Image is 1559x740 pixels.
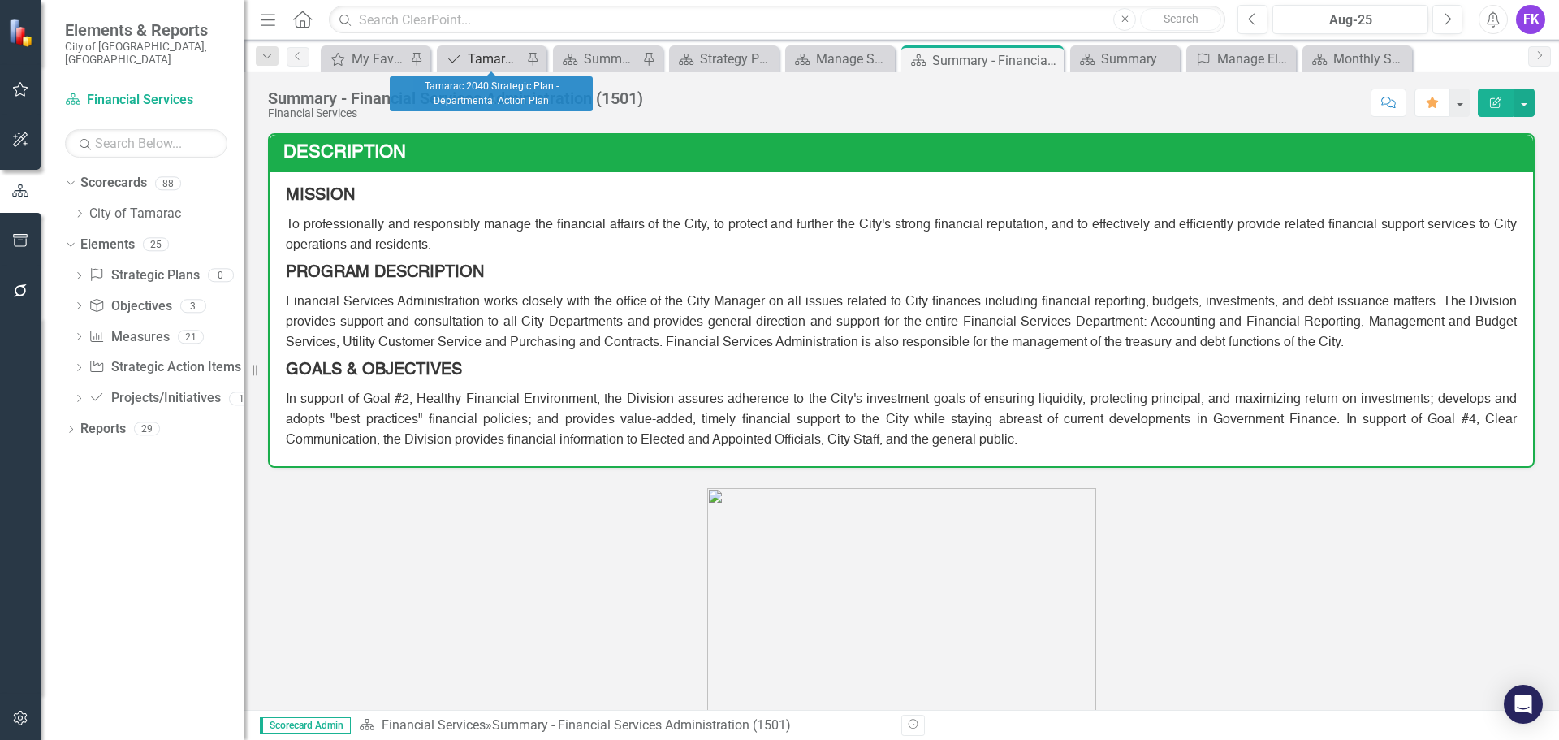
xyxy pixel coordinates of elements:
[352,49,406,69] div: My Favorites
[286,362,462,379] strong: GOALS & OBJECTIVES
[932,50,1060,71] div: Summary - Financial Services Administration (1501)
[325,49,406,69] a: My Favorites
[143,238,169,252] div: 25
[1516,5,1545,34] button: FK
[268,89,643,107] div: Summary - Financial Services Administration (1501)
[80,174,147,193] a: Scorecards
[80,236,135,254] a: Elements
[89,266,199,285] a: Strategic Plans
[229,392,255,405] div: 1
[89,205,244,223] a: City of Tamarac
[286,188,355,204] strong: MISSION
[286,393,1517,447] span: In support of Goal #2, Healthy Financial Environment, the Division assures adherence to the City'...
[89,389,220,408] a: Projects/Initiatives
[89,328,169,347] a: Measures
[329,6,1225,34] input: Search ClearPoint...
[789,49,891,69] a: Manage Scorecards
[134,422,160,436] div: 29
[700,49,775,69] div: Strategy Page
[1272,5,1428,34] button: Aug-25
[89,297,171,316] a: Objectives
[65,91,227,110] a: Financial Services
[1140,8,1221,31] button: Search
[1190,49,1292,69] a: Manage Elements
[1074,49,1176,69] a: Summary
[1278,11,1423,30] div: Aug-25
[1333,49,1408,69] div: Monthly Scorecard Review
[89,358,240,377] a: Strategic Action Items
[65,20,227,40] span: Elements & Reports
[155,176,181,190] div: 88
[382,717,486,733] a: Financial Services
[1306,49,1408,69] a: Monthly Scorecard Review
[1101,49,1176,69] div: Summary
[65,40,227,67] small: City of [GEOGRAPHIC_DATA], [GEOGRAPHIC_DATA]
[468,49,522,69] div: Tamarac 2040 Strategic Plan - Departmental Action Plan
[584,49,638,69] div: Summary
[1504,685,1543,724] div: Open Intercom Messenger
[8,18,37,46] img: ClearPoint Strategy
[816,49,891,69] div: Manage Scorecards
[180,299,206,313] div: 3
[557,49,638,69] a: Summary
[492,717,791,733] div: Summary - Financial Services Administration (1501)
[390,76,593,111] div: Tamarac 2040 Strategic Plan - Departmental Action Plan
[441,49,522,69] a: Tamarac 2040 Strategic Plan - Departmental Action Plan
[283,143,1525,162] h3: Description
[268,107,643,119] div: Financial Services
[1217,49,1292,69] div: Manage Elements
[1164,12,1198,25] span: Search
[286,219,1517,252] span: To professionally and responsibly manage the financial affairs of the City, to protect and furthe...
[286,265,484,281] strong: PROGRAM DESCRIPTION
[80,420,126,439] a: Reports
[260,717,351,734] span: Scorecard Admin
[359,716,889,735] div: »
[178,330,204,344] div: 21
[208,269,234,283] div: 0
[673,49,775,69] a: Strategy Page
[65,129,227,158] input: Search Below...
[286,296,1517,349] span: Financial Services Administration works closely with the office of the City Manager on all issues...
